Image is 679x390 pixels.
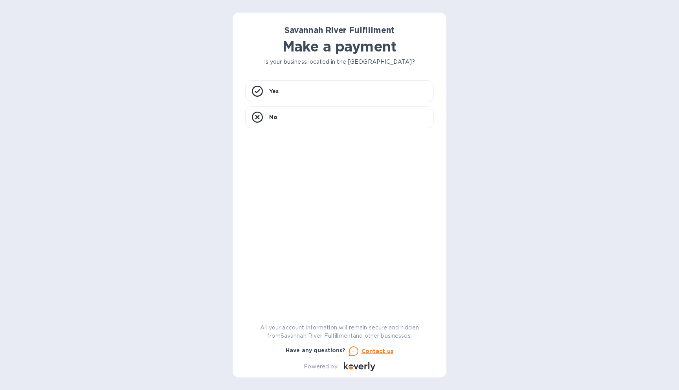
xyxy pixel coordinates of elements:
b: Have any questions? [286,347,346,353]
p: Yes [269,87,279,95]
u: Contact us [362,348,394,354]
b: Savannah River Fulfillment [284,25,395,35]
h1: Make a payment [245,38,434,55]
p: Is your business located in the [GEOGRAPHIC_DATA]? [245,58,434,66]
p: No [269,113,277,121]
p: Powered by [304,362,337,371]
p: All your account information will remain secure and hidden from Savannah River Fulfillment and ot... [245,324,434,340]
